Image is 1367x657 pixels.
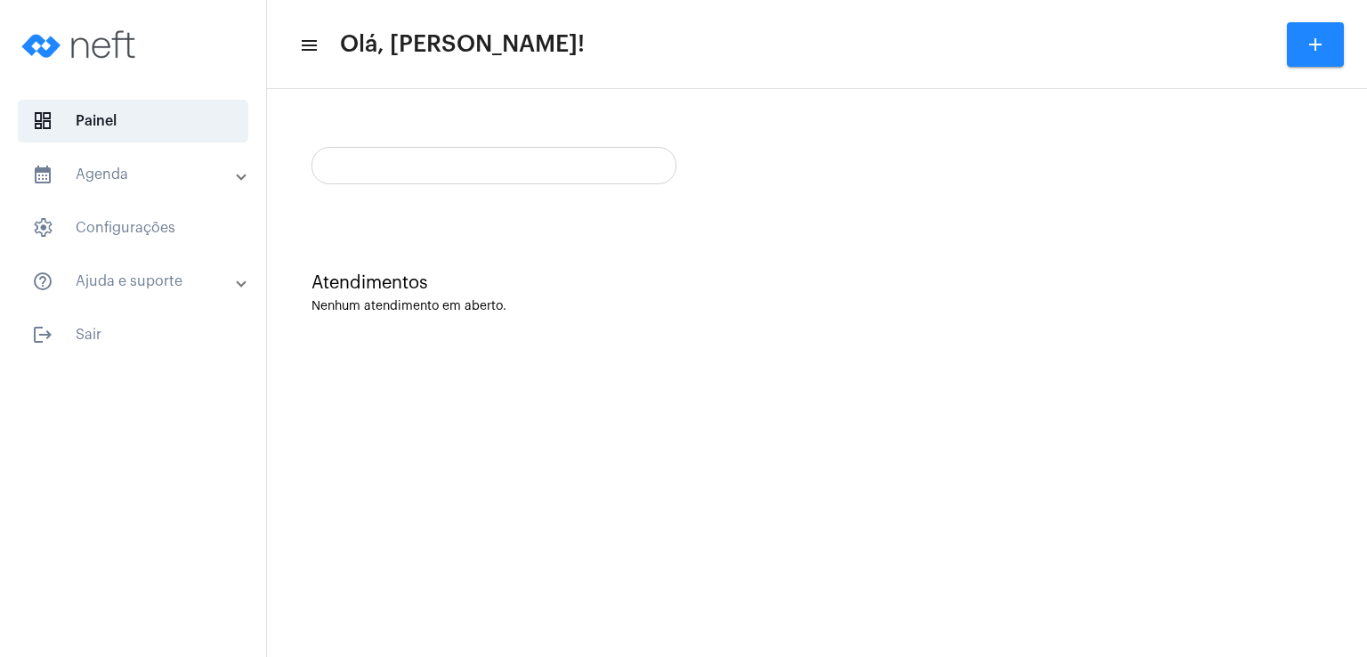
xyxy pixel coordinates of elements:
mat-icon: sidenav icon [32,271,53,292]
span: Olá, [PERSON_NAME]! [340,30,585,59]
mat-expansion-panel-header: sidenav iconAjuda e suporte [11,260,266,303]
mat-icon: sidenav icon [299,35,317,56]
div: Atendimentos [311,273,1323,293]
span: sidenav icon [32,110,53,132]
span: Sair [18,313,248,356]
img: logo-neft-novo-2.png [14,9,148,80]
mat-panel-title: Agenda [32,164,238,185]
span: Painel [18,100,248,142]
span: sidenav icon [32,217,53,239]
mat-icon: add [1305,34,1326,55]
mat-icon: sidenav icon [32,324,53,345]
mat-icon: sidenav icon [32,164,53,185]
mat-expansion-panel-header: sidenav iconAgenda [11,153,266,196]
div: Nenhum atendimento em aberto. [311,300,1323,313]
mat-panel-title: Ajuda e suporte [32,271,238,292]
span: Configurações [18,207,248,249]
